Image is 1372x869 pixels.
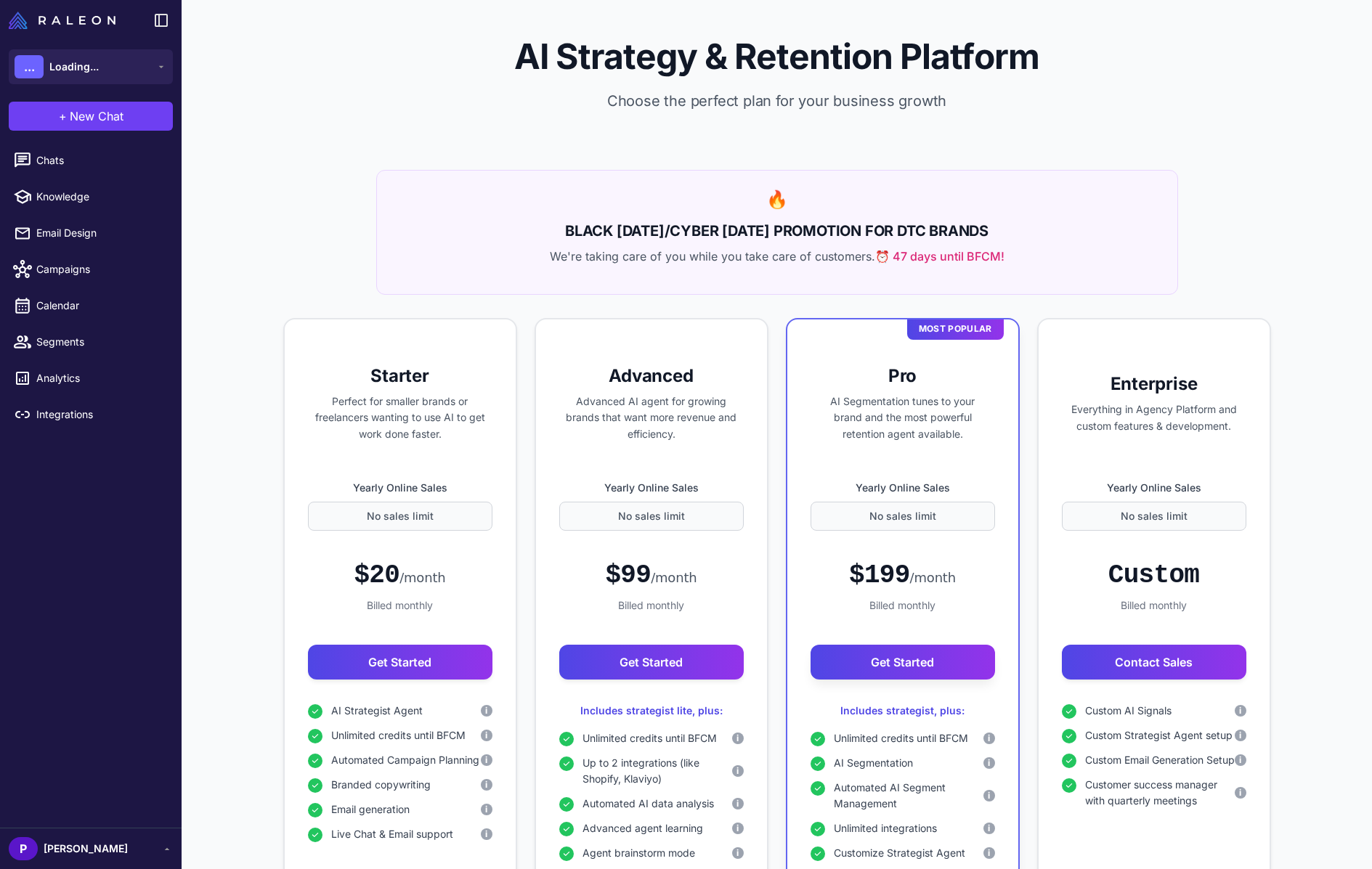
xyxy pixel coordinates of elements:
span: Unlimited integrations [834,820,937,836]
span: /month [910,570,956,585]
p: We're taking care of you while you take care of customers. [394,248,1160,265]
span: i [485,754,487,767]
span: [PERSON_NAME] [44,841,128,857]
span: Branded copywriting [331,777,431,793]
span: New Chat [70,107,123,125]
span: i [485,828,487,841]
span: i [988,846,990,860]
span: Calendar [36,298,164,314]
span: Analytics [36,370,164,386]
div: Custom [1108,559,1199,592]
span: i [485,803,487,816]
img: Raleon Logo [9,12,115,29]
span: Advanced agent learning [583,820,703,836]
span: No sales limit [1121,508,1188,524]
span: Custom AI Signals [1085,703,1172,719]
span: /month [399,570,445,585]
label: Yearly Online Sales [559,480,744,496]
span: Custom Strategist Agent setup [1085,727,1233,743]
span: Customer success manager with quarterly meetings [1085,777,1235,809]
span: i [736,822,739,835]
span: Loading... [49,59,99,75]
span: No sales limit [869,508,936,524]
span: i [485,729,487,742]
span: i [736,846,739,860]
span: Live Chat & Email support [331,826,453,842]
button: Get Started [811,645,995,680]
p: Advanced AI agent for growing brands that want more revenue and efficiency. [559,393,744,443]
span: i [1239,786,1241,799]
a: Campaigns [6,254,176,285]
span: No sales limit [618,508,685,524]
button: Contact Sales [1062,645,1246,680]
label: Yearly Online Sales [1062,480,1246,496]
span: Chats [36,152,164,168]
span: i [988,789,990,802]
p: Choose the perfect plan for your business growth [205,90,1349,112]
h3: Starter [308,364,492,388]
label: Yearly Online Sales [308,480,492,496]
a: Chats [6,145,176,176]
span: /month [651,570,697,585]
div: ... [15,55,44,78]
a: Analytics [6,363,176,393]
div: Billed monthly [308,597,492,613]
button: Get Started [559,645,744,680]
span: AI Strategist Agent [331,703,423,719]
h3: Advanced [559,364,744,388]
div: P [9,837,38,860]
span: i [485,778,487,791]
span: ⏰ 47 days until BFCM! [875,248,1004,265]
span: Unlimited credits until BFCM [583,730,717,746]
span: Custom Email Generation Setup [1085,752,1235,768]
div: $20 [354,559,445,592]
div: $199 [849,559,956,592]
h2: BLACK [DATE]/CYBER [DATE] PROMOTION FOR DTC BRANDS [394,220,1160,242]
div: Billed monthly [811,597,995,613]
button: +New Chat [9,102,173,131]
span: Integrations [36,407,164,423]
span: Knowledge [36,189,164,205]
span: AI Segmentation [834,755,913,771]
span: 🔥 [766,189,788,210]
span: Automated AI Segment Management [834,780,983,812]
span: i [1239,729,1241,742]
button: Get Started [308,645,492,680]
a: Integrations [6,399,176,430]
span: Automated Campaign Planning [331,752,479,768]
label: Yearly Online Sales [811,480,995,496]
span: Customize Strategist Agent [834,845,965,861]
a: Knowledge [6,181,176,212]
span: Unlimited credits until BFCM [331,727,466,743]
a: Email Design [6,218,176,248]
span: Email Design [36,225,164,241]
div: Includes strategist, plus: [811,703,995,719]
span: i [736,764,739,778]
h3: Pro [811,364,995,388]
span: i [485,704,487,717]
span: i [1239,704,1241,717]
span: i [736,732,739,745]
button: ...Loading... [9,49,173,84]
span: i [988,822,990,835]
h1: AI Strategy & Retention Platform [205,35,1349,78]
div: Billed monthly [559,597,744,613]
span: No sales limit [367,508,434,524]
div: $99 [605,559,697,592]
span: i [1239,754,1241,767]
div: Billed monthly [1062,597,1246,613]
p: AI Segmentation tunes to your brand and the most powerful retention agent available. [811,393,995,443]
span: Up to 2 integrations (like Shopify, Klaviyo) [583,755,732,787]
h3: Enterprise [1062,372,1246,396]
span: Automated AI data analysis [583,796,714,812]
div: Most Popular [907,318,1004,340]
span: + [59,107,67,125]
span: Segments [36,334,164,350]
span: i [736,797,739,810]
div: Includes strategist lite, plus: [559,703,744,719]
span: i [988,756,990,770]
span: Campaigns [36,261,164,277]
span: Unlimited credits until BFCM [834,730,968,746]
a: Segments [6,327,176,357]
p: Everything in Agency Platform and custom features & development. [1062,401,1246,435]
